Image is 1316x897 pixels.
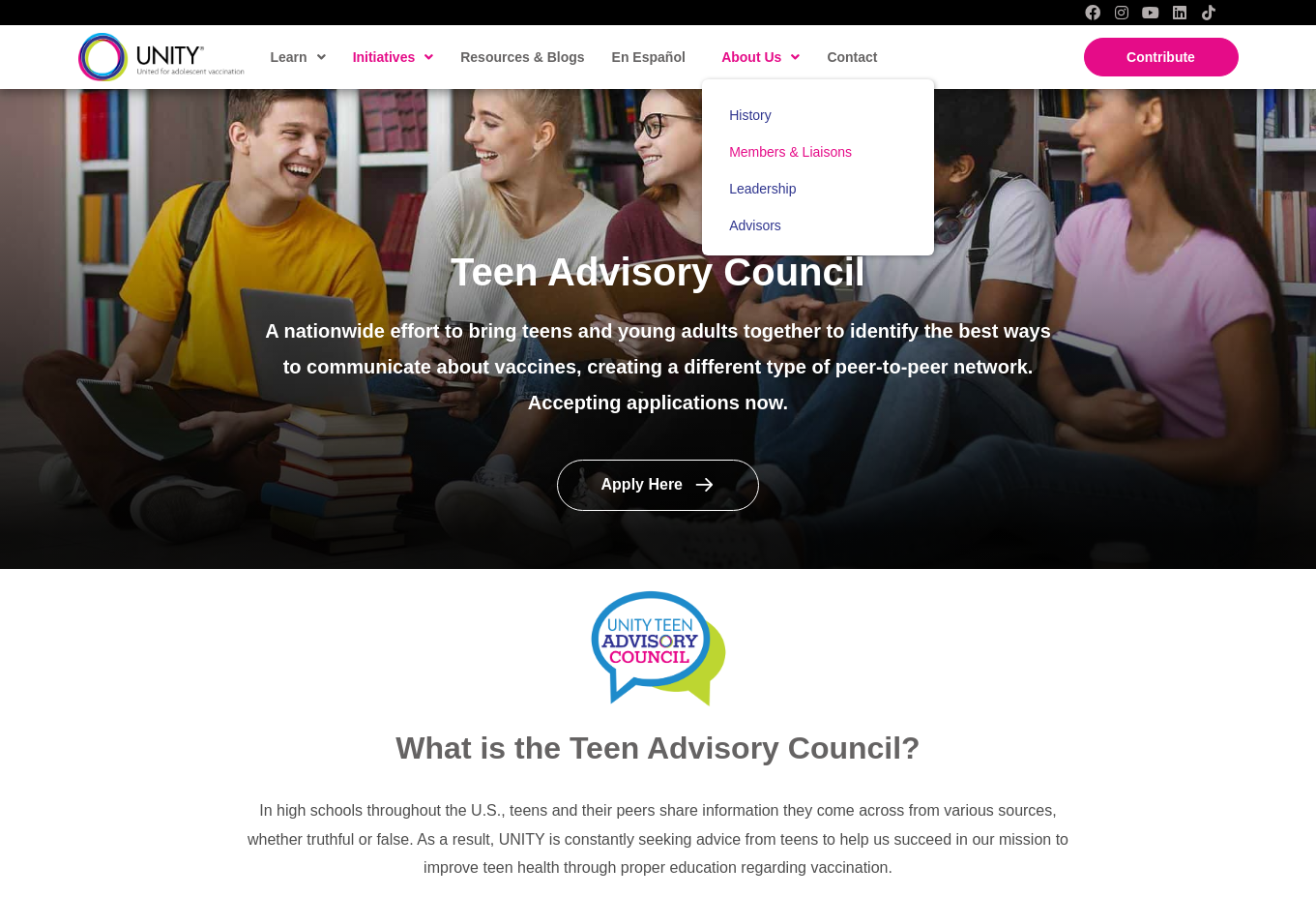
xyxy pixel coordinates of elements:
[451,35,592,79] a: Resources & Blogs
[451,251,865,293] span: Teen Advisory Council
[702,97,934,134] a: History
[729,181,796,196] span: Leadership
[78,33,245,80] img: unity-logo-dark
[612,49,686,65] span: En Español
[712,35,807,79] a: About Us
[729,107,772,123] span: History
[1172,5,1187,20] a: LinkedIn
[248,802,1068,876] span: In high schools throughout the U.S., teens and their peers share information they come across fro...
[702,207,934,244] a: Advisors
[460,49,584,65] span: Resources & Blogs
[395,731,920,765] span: What is the Teen Advisory Council?
[259,385,1058,421] p: Accepting applications now.
[702,134,934,170] a: Members & Liaisons
[601,477,683,493] span: Apply Here
[1114,5,1129,20] a: Instagram
[1084,38,1239,76] a: Contribute
[827,49,877,65] span: Contact
[602,35,693,79] a: En Español
[586,588,731,709] img: TAC-Logo
[271,43,326,72] span: Learn
[1201,5,1216,20] a: TikTok
[817,35,885,79] a: Contact
[353,43,434,72] span: Initiatives
[1085,5,1100,20] a: Facebook
[557,460,760,511] a: Apply Here
[729,144,852,160] span: Members & Liaisons
[721,43,800,72] span: About Us
[1143,5,1158,20] a: YouTube
[259,314,1058,385] p: A nationwide effort to bring teens and young adults together to identify the best ways to communi...
[702,170,934,207] a: Leadership
[729,218,781,233] span: Advisors
[1126,49,1195,65] span: Contribute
